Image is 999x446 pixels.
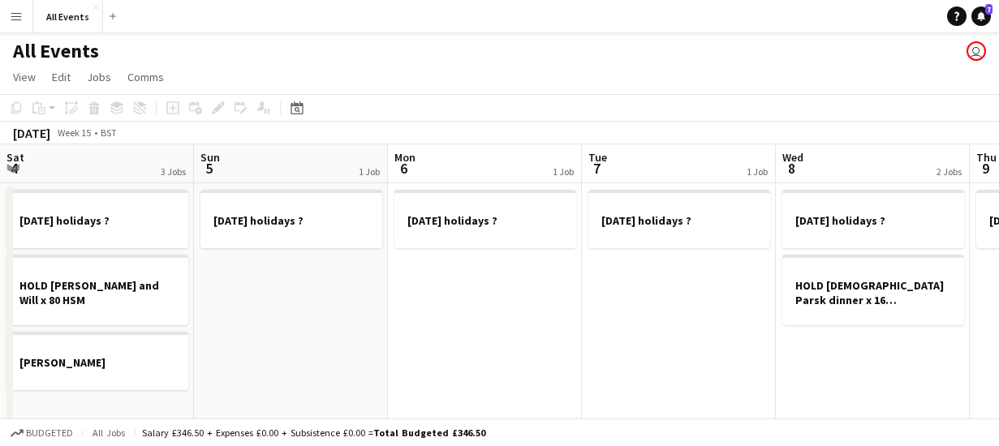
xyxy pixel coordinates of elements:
[200,213,382,228] h3: [DATE] holidays ?
[782,213,964,228] h3: [DATE] holidays ?
[394,150,416,165] span: Mon
[6,66,42,88] a: View
[6,213,188,228] h3: [DATE] holidays ?
[87,70,111,84] span: Jobs
[985,4,993,15] span: 7
[553,165,574,178] div: 1 Job
[6,355,188,370] h3: [PERSON_NAME]
[161,165,186,178] div: 3 Jobs
[359,165,380,178] div: 1 Job
[974,159,997,178] span: 9
[782,150,803,165] span: Wed
[6,332,188,390] app-job-card: [PERSON_NAME]
[80,66,118,88] a: Jobs
[45,66,77,88] a: Edit
[13,125,50,141] div: [DATE]
[747,165,768,178] div: 1 Job
[392,159,416,178] span: 6
[6,190,188,248] app-job-card: [DATE] holidays ?
[6,278,188,307] h3: HOLD [PERSON_NAME] and Will x 80 HSM
[89,427,128,439] span: All jobs
[6,150,24,165] span: Sat
[373,427,485,439] span: Total Budgeted £346.50
[13,39,99,63] h1: All Events
[33,1,103,32] button: All Events
[586,159,607,178] span: 7
[782,190,964,248] app-job-card: [DATE] holidays ?
[142,427,485,439] div: Salary £346.50 + Expenses £0.00 + Subsistence £0.00 =
[967,41,986,61] app-user-avatar: Lucy Hinks
[588,213,770,228] h3: [DATE] holidays ?
[200,150,220,165] span: Sun
[588,150,607,165] span: Tue
[8,424,75,442] button: Budgeted
[976,150,997,165] span: Thu
[588,190,770,248] app-job-card: [DATE] holidays ?
[26,427,73,439] span: Budgeted
[4,159,24,178] span: 4
[782,255,964,325] app-job-card: HOLD [DEMOGRAPHIC_DATA] Parsk dinner x 16 [GEOGRAPHIC_DATA]
[52,70,71,84] span: Edit
[782,278,964,307] h3: HOLD [DEMOGRAPHIC_DATA] Parsk dinner x 16 [GEOGRAPHIC_DATA]
[971,6,991,26] a: 7
[13,70,36,84] span: View
[6,255,188,325] app-job-card: HOLD [PERSON_NAME] and Will x 80 HSM
[101,127,117,139] div: BST
[937,165,962,178] div: 2 Jobs
[198,159,220,178] span: 5
[127,70,164,84] span: Comms
[394,213,576,228] h3: [DATE] holidays ?
[200,190,382,248] app-job-card: [DATE] holidays ?
[780,159,803,178] span: 8
[121,66,170,88] a: Comms
[54,127,94,139] span: Week 15
[394,190,576,248] app-job-card: [DATE] holidays ?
